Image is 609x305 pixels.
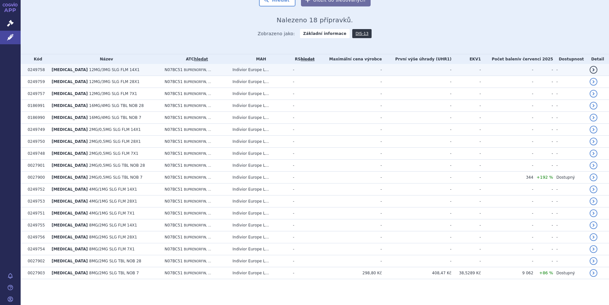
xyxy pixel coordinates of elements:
td: - [316,148,382,160]
td: - [452,195,481,207]
td: - [452,219,481,231]
th: MAH [229,54,290,64]
td: - [452,231,481,243]
td: - [481,64,534,76]
td: 0249753 [25,195,48,207]
td: - [316,160,382,172]
a: detail [590,114,597,121]
td: - [290,255,316,267]
span: [MEDICAL_DATA] [52,79,88,84]
td: - [382,124,452,136]
td: - [316,255,382,267]
span: BUPRENORFIN, ... [184,140,211,143]
td: 0027902 [25,255,48,267]
td: - [533,148,553,160]
td: - [553,148,586,160]
td: - [382,64,452,76]
td: - [316,64,382,76]
span: 2MG/0,5MG SLG FLM 28X1 [89,139,141,144]
span: [MEDICAL_DATA] [52,199,88,204]
td: - [382,243,452,255]
span: [MEDICAL_DATA] [52,271,88,275]
a: detail [590,221,597,229]
span: BUPRENORFIN, ... [184,176,211,179]
td: - [553,112,586,124]
span: 8MG/2MG SLG FLM 14X1 [89,223,137,227]
td: 0249751 [25,207,48,219]
td: Indivior Europe L... [229,148,290,160]
td: - [290,112,316,124]
td: - [452,172,481,184]
td: - [553,231,586,243]
td: - [290,136,316,148]
td: - [316,172,382,184]
td: 38,5289 Kč [452,267,481,279]
td: - [316,195,382,207]
span: v červenci 2025 [519,57,553,61]
td: - [533,88,553,100]
td: 0249759 [25,76,48,88]
td: 0249752 [25,184,48,195]
span: Zobrazeno jako: [258,29,295,38]
td: 0249748 [25,148,48,160]
td: - [481,219,534,231]
span: [MEDICAL_DATA] [52,175,88,180]
td: - [316,88,382,100]
span: Nalezeno 18 přípravků. [277,16,353,24]
span: N07BC51 [165,127,183,132]
td: - [452,100,481,112]
th: ATC [161,54,229,64]
td: - [316,207,382,219]
td: 298,80 Kč [316,267,382,279]
th: Dostupnost [553,54,586,64]
span: N07BC51 [165,271,183,275]
td: - [553,160,586,172]
span: N07BC51 [165,68,183,72]
span: BUPRENORFIN, ... [184,259,211,263]
span: BUPRENORFIN, ... [184,68,211,72]
td: - [316,76,382,88]
td: - [481,207,534,219]
td: 0249755 [25,219,48,231]
a: detail [590,66,597,74]
td: - [553,184,586,195]
span: BUPRENORFIN, ... [184,224,211,227]
a: detail [590,185,597,193]
th: První výše úhrady (UHR1) [382,54,452,64]
td: - [452,136,481,148]
span: 2MG/0,5MG SLG FLM 14X1 [89,127,141,132]
span: 8MG/2MG SLG TBL NOB 28 [89,259,141,263]
td: Indivior Europe L... [229,64,290,76]
span: N07BC51 [165,235,183,239]
span: N07BC51 [165,151,183,156]
span: 16MG/4MG SLG TBL NOB 7 [89,115,141,120]
td: - [553,207,586,219]
td: - [533,207,553,219]
td: - [553,76,586,88]
td: 0249750 [25,136,48,148]
td: - [452,160,481,172]
td: Indivior Europe L... [229,231,290,243]
td: Indivior Europe L... [229,124,290,136]
th: Kód [25,54,48,64]
span: [MEDICAL_DATA] [52,163,88,168]
td: Indivior Europe L... [229,160,290,172]
span: BUPRENORFIN, ... [184,236,211,239]
td: Indivior Europe L... [229,88,290,100]
td: - [553,64,586,76]
td: - [290,64,316,76]
span: [MEDICAL_DATA] [52,91,88,96]
td: - [553,255,586,267]
td: 0249754 [25,243,48,255]
td: - [290,219,316,231]
td: - [290,148,316,160]
td: - [553,88,586,100]
td: - [533,255,553,267]
td: Indivior Europe L... [229,219,290,231]
span: BUPRENORFIN, ... [184,104,211,108]
td: - [316,100,382,112]
td: - [290,231,316,243]
td: Indivior Europe L... [229,207,290,219]
td: - [481,124,534,136]
a: vyhledávání neobsahuje žádnou platnou referenční skupinu [301,57,314,61]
